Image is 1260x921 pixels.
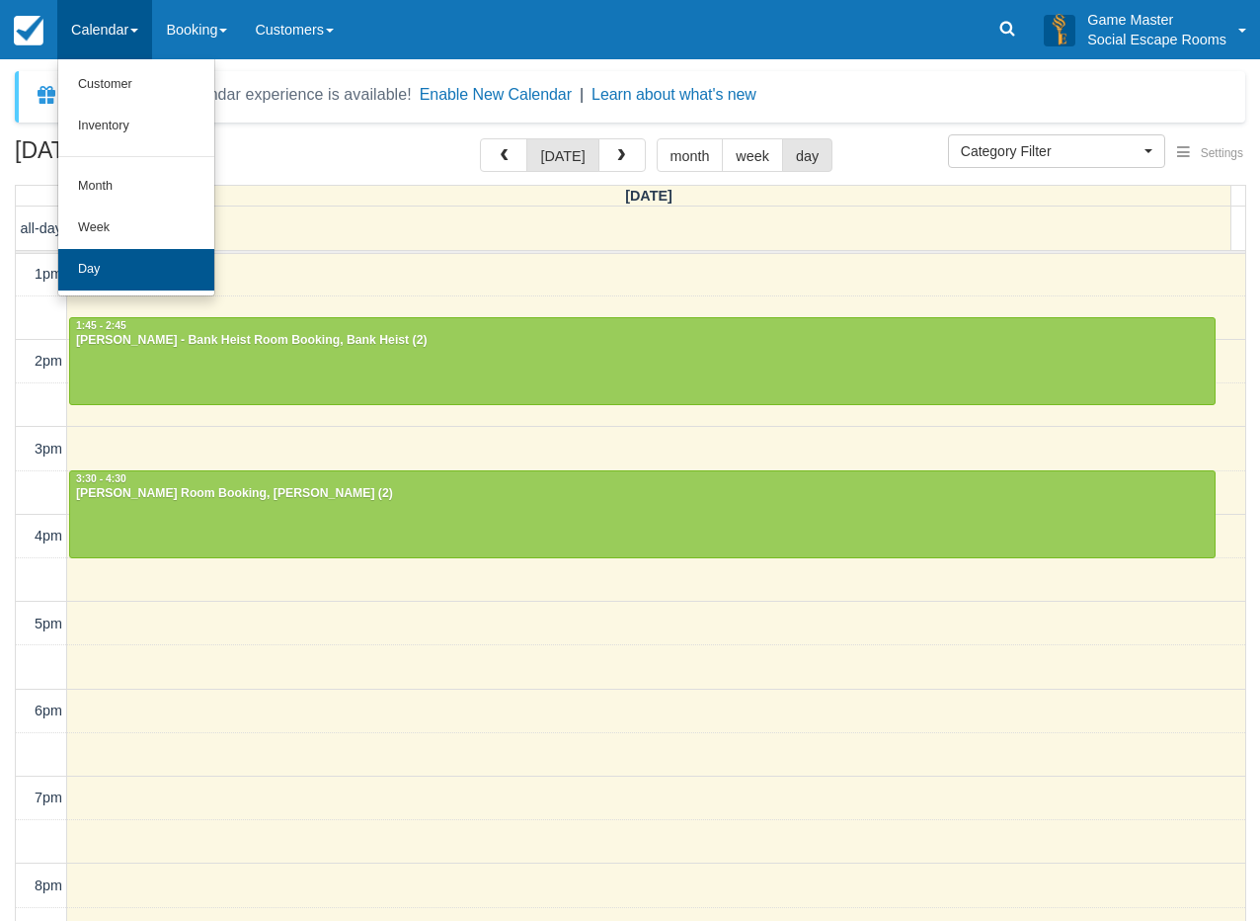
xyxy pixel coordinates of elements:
a: Learn about what's new [591,86,756,103]
span: 1:45 - 2:45 [76,320,126,331]
span: [DATE] [625,188,672,204]
span: | [580,86,584,103]
div: [PERSON_NAME] - Bank Heist Room Booking, Bank Heist (2) [75,333,1210,349]
span: 2pm [35,353,62,369]
span: 6pm [35,703,62,718]
span: Settings [1201,146,1243,160]
span: Category Filter [961,141,1140,161]
p: Game Master [1087,10,1226,30]
a: Month [58,166,214,208]
a: Day [58,249,214,291]
a: 3:30 - 4:30[PERSON_NAME] Room Booking, [PERSON_NAME] (2) [69,470,1216,557]
button: Category Filter [948,134,1165,168]
span: 3:30 - 4:30 [76,473,126,484]
span: 4pm [35,528,62,544]
button: day [782,138,832,172]
span: 1pm [35,266,62,282]
img: A3 [1044,14,1075,45]
h2: [DATE] [15,138,265,175]
img: checkfront-main-nav-mini-logo.png [14,16,43,45]
a: Customer [58,64,214,106]
button: [DATE] [526,138,598,172]
div: A new Booking Calendar experience is available! [66,83,412,107]
span: 3pm [35,441,62,457]
span: all-day [21,220,62,236]
a: Week [58,208,214,249]
span: 5pm [35,616,62,631]
p: Social Escape Rooms [1087,30,1226,49]
div: [PERSON_NAME] Room Booking, [PERSON_NAME] (2) [75,486,1210,502]
button: Enable New Calendar [420,85,572,105]
span: 8pm [35,878,62,893]
span: 7pm [35,790,62,805]
ul: Calendar [57,59,215,296]
button: week [722,138,783,172]
a: 1:45 - 2:45[PERSON_NAME] - Bank Heist Room Booking, Bank Heist (2) [69,317,1216,404]
button: month [657,138,724,172]
a: Inventory [58,106,214,147]
button: Settings [1165,139,1255,168]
